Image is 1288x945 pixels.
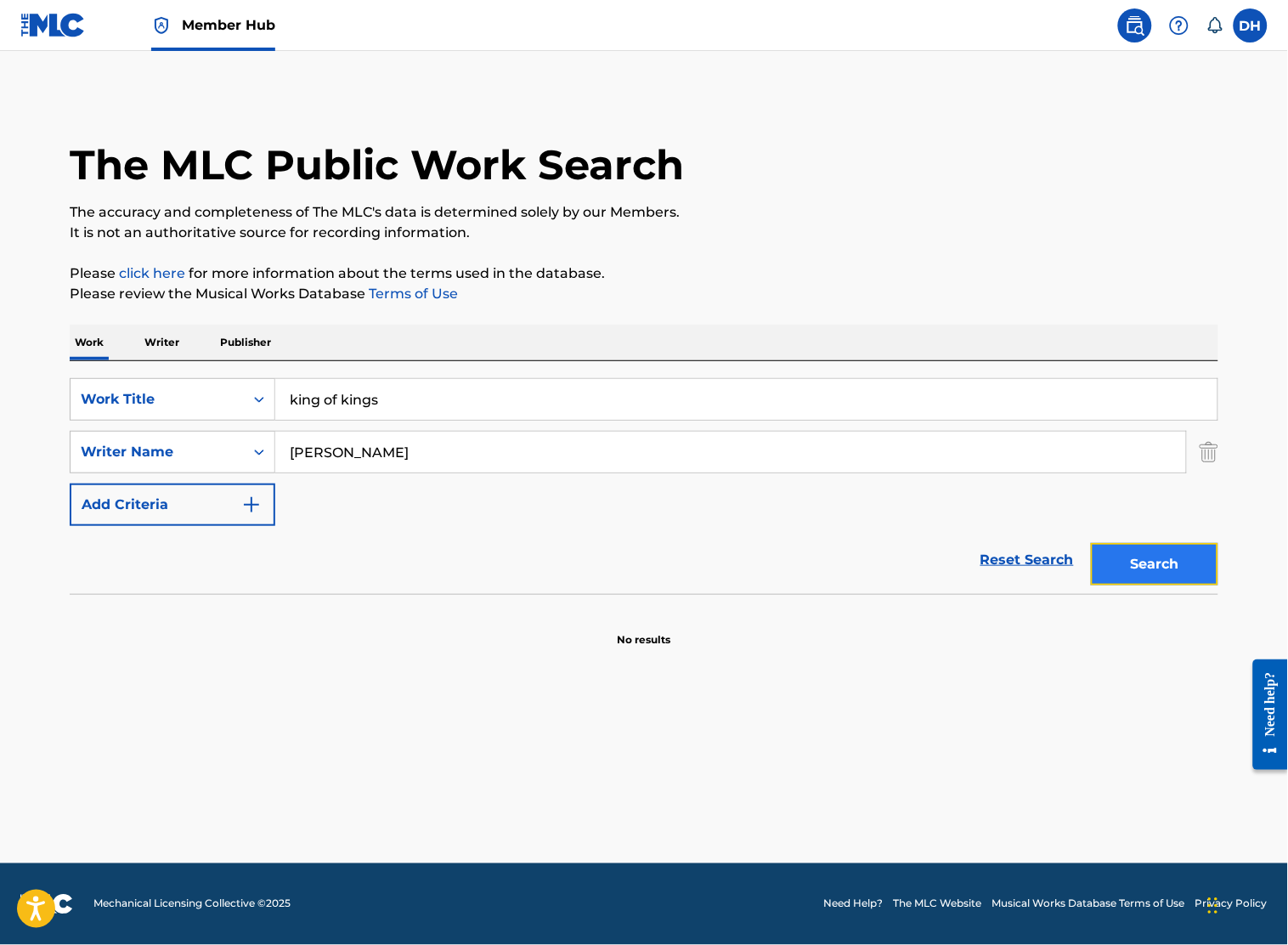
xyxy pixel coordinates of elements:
[119,265,185,281] a: click here
[70,263,1218,284] p: Please for more information about the terms used in the database.
[151,15,172,36] img: Top Rightsholder
[365,286,458,302] a: Terms of Use
[70,223,1218,243] p: It is not an authoritative source for recording information.
[824,897,884,912] a: Need Help?
[70,325,109,360] p: Work
[70,202,1218,223] p: The accuracy and completeness of The MLC's data is determined solely by our Members.
[70,378,1218,594] form: Search Form
[1125,15,1145,36] img: search
[1162,8,1196,42] div: Help
[81,389,234,410] div: Work Title
[972,541,1082,579] a: Reset Search
[1240,646,1288,783] iframe: Resource Center
[992,897,1185,912] a: Musical Works Database Terms of Use
[20,894,73,914] img: logo
[182,15,275,35] span: Member Hub
[1234,8,1268,42] div: User Menu
[70,484,275,526] button: Add Criteria
[618,612,671,648] p: No results
[241,495,262,515] img: 9d2ae6d4665cec9f34b9.svg
[1091,543,1218,586] button: Search
[1169,15,1189,36] img: help
[70,139,684,190] h1: The MLC Public Work Search
[894,897,982,912] a: The MLC Website
[1203,863,1288,945] iframe: Chat Widget
[20,13,86,37] img: MLC Logo
[1118,8,1152,42] a: Public Search
[1206,17,1223,34] div: Notifications
[215,325,276,360] p: Publisher
[139,325,184,360] p: Writer
[1200,431,1218,473] img: Delete Criterion
[81,442,234,462] div: Writer Name
[1195,897,1268,912] a: Privacy Policy
[93,897,291,912] span: Mechanical Licensing Collective © 2025
[70,284,1218,304] p: Please review the Musical Works Database
[1208,880,1218,931] div: Drag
